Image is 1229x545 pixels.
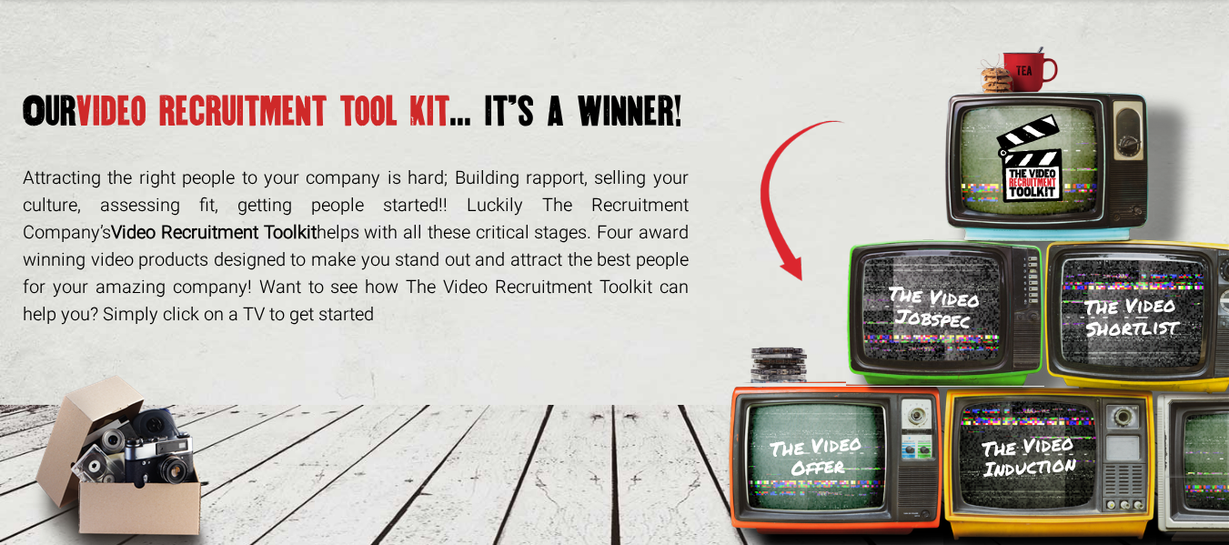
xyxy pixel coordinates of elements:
h3: The Video Jobspec [886,283,981,332]
img: Arrow.png [725,45,846,383]
span: ... it’s a winner! [450,89,683,134]
p: Attracting the right people to your company is hard; Building rapport, selling your culture, asse... [23,165,689,328]
img: Toolkit_Logo.svg [992,109,1068,207]
img: tv-yellow-bright.png [1044,237,1229,387]
h3: The Video Offer [770,431,864,480]
h3: The Video Shortlist [1059,292,1204,340]
img: tv-blue.png [846,45,1229,237]
strong: Video Recruitment Toolkit [111,219,317,246]
span: Our [23,89,76,134]
h1: video recruitment tool kit [23,96,689,128]
h3: The Video Induction [982,431,1076,480]
img: TV-Green.png [846,237,1044,386]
